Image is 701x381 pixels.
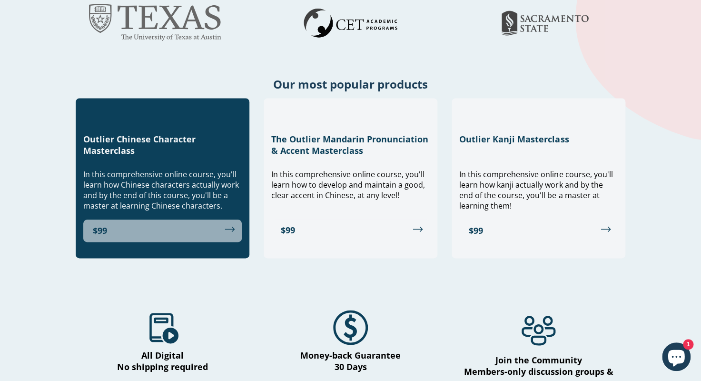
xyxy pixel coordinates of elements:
h4: All Digital No shipping required [76,350,249,372]
a: $99 [271,219,430,241]
h3: Outlier Kanji Masterclass [459,133,618,145]
h3: The Outlier Mandarin Pronunciation & Accent Masterclass [271,133,430,156]
span: In this comprehensive online course, you'll learn how to develop and maintain a good, clear accen... [271,169,425,201]
h4: Money-back Guarantee 30 Days [264,350,437,372]
a: $99 [83,220,242,242]
a: $99 [459,220,618,242]
span: In this comprehensive online course, you'll learn how kanji actually work and by the end of the c... [459,169,612,211]
inbox-online-store-chat: Shopify online store chat [659,342,693,373]
h3: Outlier Chinese Character Masterclass [83,133,242,156]
span: In this comprehensive online course, you'll learn how Chinese characters actually work and by the... [83,169,239,211]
